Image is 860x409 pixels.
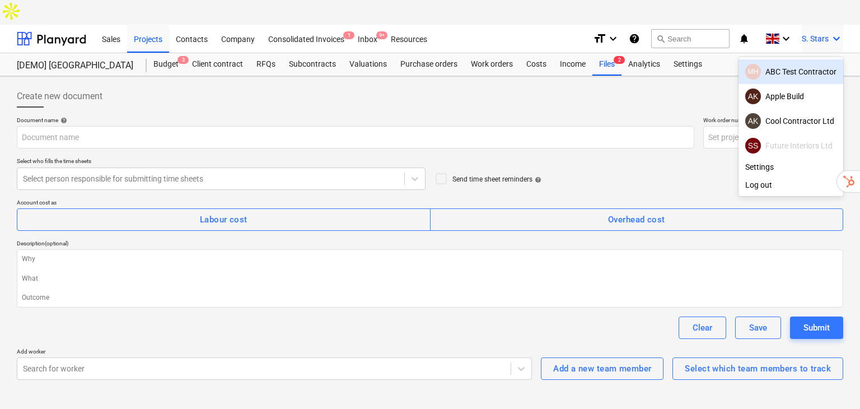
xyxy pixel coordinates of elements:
[745,64,761,80] div: Mike Hammer
[745,138,761,154] div: Simon Stars
[745,113,836,129] div: Cool Contractor Ltd
[745,64,836,80] div: ABC Test Contractor
[745,89,761,104] div: Andres Kuuse
[745,113,761,129] div: Andres Kuuse
[745,138,836,154] div: Future Interiors Ltd
[739,176,843,194] div: Log out
[747,68,759,76] span: MH
[739,158,843,176] div: Settings
[745,89,836,104] div: Apple Build
[748,92,759,101] span: AK
[748,141,759,150] span: SS
[748,117,759,126] span: AK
